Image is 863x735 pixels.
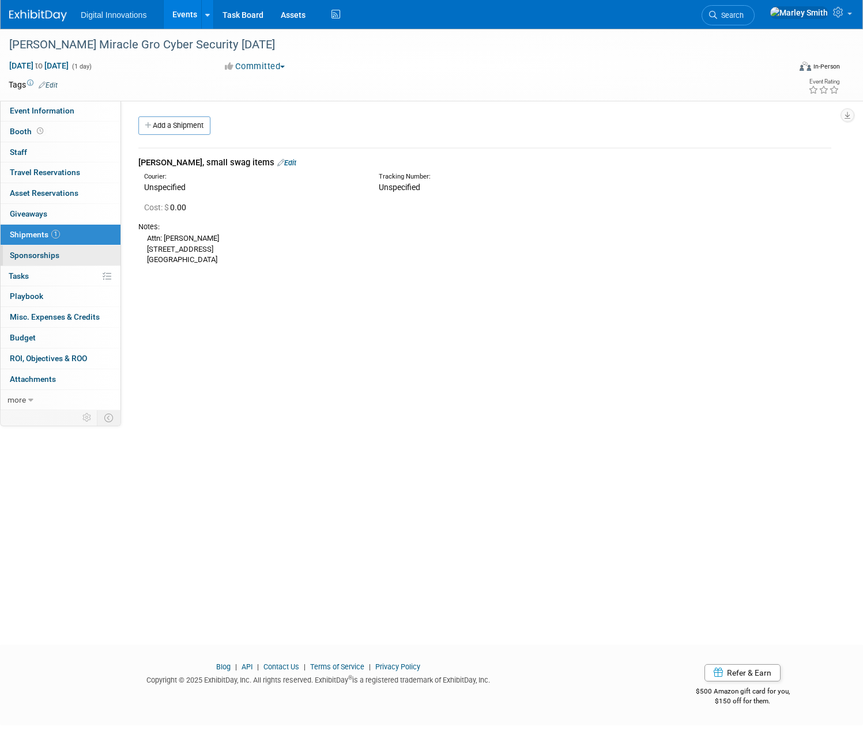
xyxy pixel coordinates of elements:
span: Cost: $ [144,203,170,212]
a: ROI, Objectives & ROO [1,348,120,369]
a: Add a Shipment [138,116,210,135]
div: Notes: [138,222,831,232]
span: Travel Reservations [10,168,80,177]
span: Asset Reservations [10,188,78,198]
span: | [254,662,262,671]
div: Tracking Number: [379,172,655,181]
span: | [301,662,308,671]
a: Edit [277,158,296,167]
span: Tasks [9,271,29,281]
span: [DATE] [DATE] [9,60,69,71]
span: more [7,395,26,404]
a: more [1,390,120,410]
span: Sponsorships [10,251,59,260]
a: API [242,662,253,671]
span: Unspecified [379,183,420,192]
span: Playbook [10,291,43,301]
img: Format-Inperson.png [800,62,811,71]
a: Budget [1,328,120,348]
a: Playbook [1,286,120,306]
a: Travel Reservations [1,162,120,183]
span: Digital Innovations [81,10,146,20]
div: $500 Amazon gift card for you, [645,679,840,706]
a: Sponsorships [1,245,120,266]
a: Search [702,5,755,25]
span: Misc. Expenses & Credits [10,312,100,321]
span: Booth [10,127,46,136]
a: Misc. Expenses & Credits [1,307,120,327]
img: Marley Smith [770,6,828,19]
a: Asset Reservations [1,183,120,203]
div: Attn: [PERSON_NAME] [STREET_ADDRESS] [GEOGRAPHIC_DATA] [138,232,831,276]
div: Courier: [144,172,361,181]
a: Blog [216,662,231,671]
div: Event Rating [808,79,839,85]
span: 0.00 [144,203,191,212]
a: Giveaways [1,204,120,224]
span: Budget [10,333,36,342]
span: | [232,662,240,671]
span: | [366,662,374,671]
span: (1 day) [71,63,92,70]
a: Tasks [1,266,120,286]
a: Refer & Earn [704,664,781,681]
a: Terms of Service [310,662,364,671]
span: to [33,61,44,70]
a: Shipments1 [1,225,120,245]
div: [PERSON_NAME], small swag items [138,157,831,169]
span: Event Information [10,106,74,115]
button: Committed [221,60,289,73]
a: Contact Us [263,662,299,671]
div: $150 off for them. [645,696,840,706]
a: Staff [1,142,120,162]
div: In-Person [813,62,840,71]
div: Copyright © 2025 ExhibitDay, Inc. All rights reserved. ExhibitDay is a registered trademark of Ex... [9,672,628,685]
td: Tags [9,79,58,90]
a: Edit [39,81,58,89]
div: Unspecified [144,181,361,193]
a: Booth [1,122,120,142]
span: 1 [51,230,60,238]
td: Toggle Event Tabs [97,410,121,425]
span: Attachments [10,374,56,384]
img: ExhibitDay [9,10,67,21]
span: Booth not reserved yet [35,127,46,135]
div: [PERSON_NAME] Miracle Gro Cyber Security [DATE] [5,35,769,55]
div: Event Format [716,60,840,77]
a: Attachments [1,369,120,389]
span: Search [717,11,744,20]
td: Personalize Event Tab Strip [77,410,97,425]
span: Shipments [10,230,60,239]
span: Staff [10,147,27,157]
span: ROI, Objectives & ROO [10,354,87,363]
sup: ® [348,675,352,681]
a: Event Information [1,101,120,121]
a: Privacy Policy [375,662,420,671]
span: Giveaways [10,209,47,218]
